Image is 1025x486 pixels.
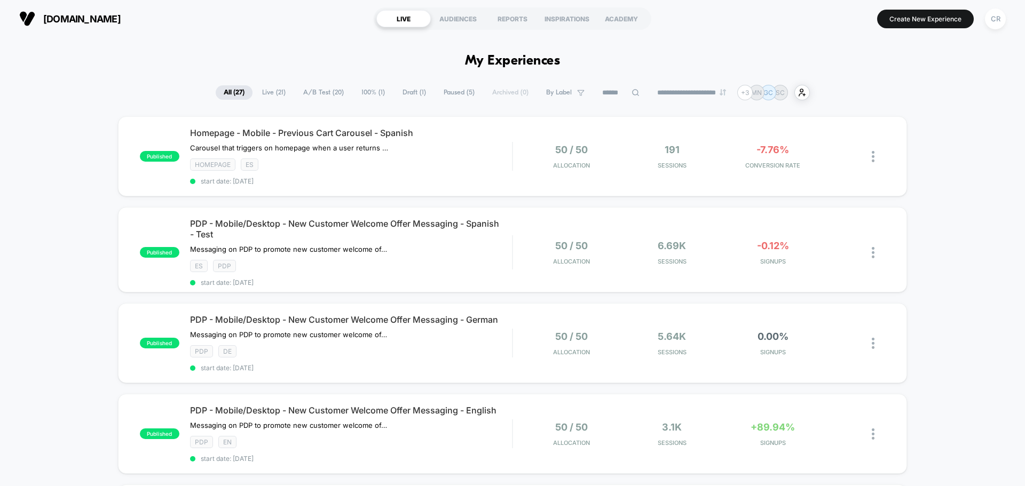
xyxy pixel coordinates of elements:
span: PDP - Mobile/Desktop - New Customer Welcome Offer Messaging - Spanish - Test [190,218,512,240]
div: AUDIENCES [431,10,485,27]
span: 6.69k [658,240,686,251]
span: PDP - Mobile/Desktop - New Customer Welcome Offer Messaging - German [190,314,512,325]
span: [DOMAIN_NAME] [43,13,121,25]
div: REPORTS [485,10,540,27]
span: By Label [546,89,572,97]
span: -7.76% [756,144,789,155]
span: 50 / 50 [555,144,588,155]
span: Allocation [553,439,590,447]
p: GC [763,89,773,97]
img: close [872,247,874,258]
span: PDP - Mobile/Desktop - New Customer Welcome Offer Messaging - English [190,405,512,416]
span: Allocation [553,348,590,356]
span: 50 / 50 [555,421,588,433]
div: INSPIRATIONS [540,10,594,27]
span: Draft ( 1 ) [395,85,434,100]
span: Sessions [625,439,720,447]
span: All ( 27 ) [216,85,253,100]
img: close [872,151,874,162]
p: MN [751,89,762,97]
span: A/B Test ( 20 ) [295,85,352,100]
span: PDP [213,260,236,272]
span: -0.12% [757,240,789,251]
span: SIGNUPS [725,439,821,447]
span: 3.1k [662,421,682,433]
span: 50 / 50 [555,331,588,342]
button: Create New Experience [877,10,974,28]
span: start date: [DATE] [190,364,512,372]
div: LIVE [376,10,431,27]
button: CR [982,8,1009,30]
span: published [140,247,179,258]
span: Sessions [625,348,720,356]
span: HOMEPAGE [190,158,235,171]
span: Messaging on PDP to promote new customer welcome offer, this only shows to users who have not pur... [190,245,388,253]
span: ES [241,158,258,171]
img: close [872,428,874,440]
span: SIGNUPS [725,258,821,265]
div: + 3 [737,85,753,100]
span: Allocation [553,258,590,265]
span: Carousel that triggers on homepage when a user returns and their cart has more than 0 items in it... [190,144,388,152]
span: published [140,151,179,162]
span: PDP [190,436,213,448]
span: 0.00% [758,331,789,342]
img: end [720,89,726,95]
span: Sessions [625,162,720,169]
span: Allocation [553,162,590,169]
span: start date: [DATE] [190,278,512,286]
img: close [872,338,874,349]
span: 191 [665,144,680,155]
span: 100% ( 1 ) [353,85,393,100]
span: +89.94% [751,421,795,433]
span: Paused ( 5 ) [436,85,483,100]
span: CONVERSION RATE [725,162,821,169]
span: EN [218,436,236,448]
span: 50 / 50 [555,240,588,251]
img: Visually logo [19,11,35,27]
span: start date: [DATE] [190,455,512,463]
span: Homepage - Mobile - Previous Cart Carousel - Spanish [190,128,512,138]
span: PDP [190,345,213,357]
span: ES [190,260,208,272]
button: [DOMAIN_NAME] [16,10,124,27]
span: DE [218,345,236,357]
div: CR [985,9,1006,29]
span: 5.64k [658,331,686,342]
div: ACADEMY [594,10,649,27]
span: Live ( 21 ) [254,85,294,100]
span: Messaging on PDP to promote new customer welcome offer, this only shows to users who have not pur... [190,421,388,429]
h1: My Experiences [465,53,561,69]
span: start date: [DATE] [190,177,512,185]
span: published [140,428,179,439]
p: SC [776,89,785,97]
span: SIGNUPS [725,348,821,356]
span: Sessions [625,258,720,265]
span: Messaging on PDP to promote new customer welcome offer, this only shows to users who have not pur... [190,330,388,339]
span: published [140,338,179,348]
